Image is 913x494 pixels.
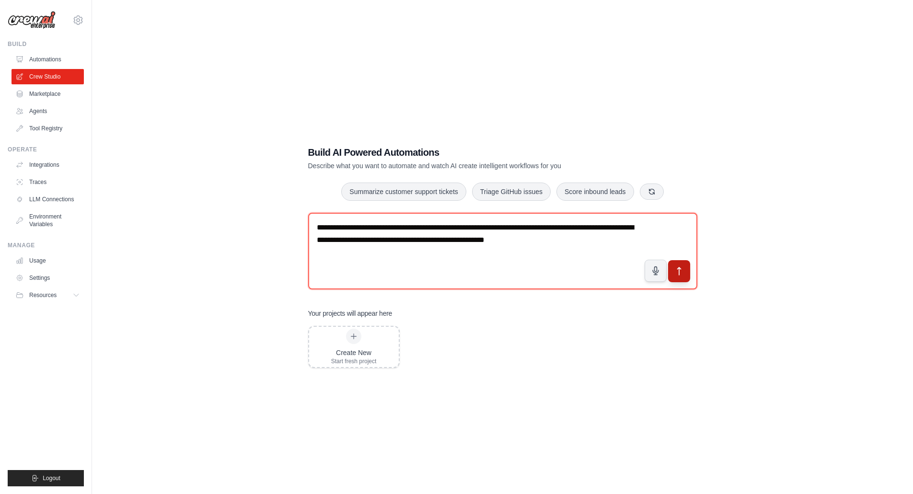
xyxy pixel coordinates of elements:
[308,309,393,318] h3: Your projects will appear here
[8,241,84,249] div: Manage
[308,146,630,159] h1: Build AI Powered Automations
[12,270,84,286] a: Settings
[12,253,84,268] a: Usage
[331,357,377,365] div: Start fresh project
[12,192,84,207] a: LLM Connections
[12,86,84,102] a: Marketplace
[8,40,84,48] div: Build
[12,157,84,172] a: Integrations
[472,183,551,201] button: Triage GitHub issues
[645,260,667,282] button: Click to speak your automation idea
[12,209,84,232] a: Environment Variables
[331,348,377,357] div: Create New
[8,11,56,29] img: Logo
[640,184,664,200] button: Get new suggestions
[12,103,84,119] a: Agents
[8,470,84,486] button: Logout
[12,174,84,190] a: Traces
[12,287,84,303] button: Resources
[12,69,84,84] a: Crew Studio
[12,52,84,67] a: Automations
[12,121,84,136] a: Tool Registry
[8,146,84,153] div: Operate
[29,291,57,299] span: Resources
[308,161,630,171] p: Describe what you want to automate and watch AI create intelligent workflows for you
[43,474,60,482] span: Logout
[556,183,634,201] button: Score inbound leads
[341,183,466,201] button: Summarize customer support tickets
[865,448,913,494] iframe: Chat Widget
